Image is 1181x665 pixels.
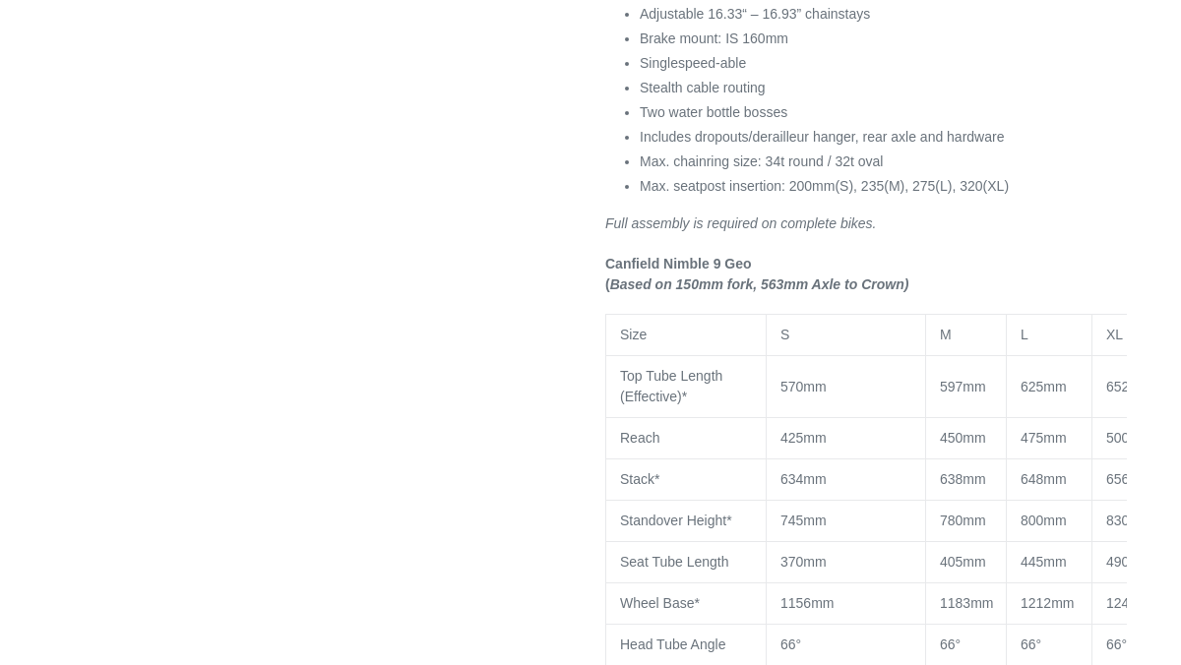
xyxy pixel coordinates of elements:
[1007,315,1092,356] td: L
[1106,471,1152,487] span: 656mm
[940,379,986,394] span: 597mm
[940,471,986,487] span: 638mm
[640,6,870,22] span: Adjustable 16.33“ – 16.93” chainstays
[605,256,752,292] b: Canfield Nimble 9 Geo (
[640,29,1127,49] li: Brake mount: IS 160mm
[620,636,725,652] span: Head Tube Angle
[1106,430,1152,446] span: 500mm
[780,471,827,487] span: 634mm
[1106,379,1152,394] span: 652mm
[640,80,766,95] span: Stealth cable routing
[1021,554,1067,570] span: 445mm
[610,276,909,292] i: Based on 150mm fork, 563mm Axle to Crown)
[1106,595,1159,611] span: 1241mm
[640,55,746,71] span: Singlespeed-able
[940,595,993,611] span: 1183mm
[926,315,1007,356] td: M
[640,153,883,169] span: Max. chainring size: 34t round / 32t oval
[640,129,1004,145] span: Includes dropouts/derailleur hanger, rear axle and hardware
[940,513,986,528] span: 780mm
[1021,379,1067,394] span: 625mm
[620,471,659,487] span: Stack*
[767,315,926,356] td: S
[1021,636,1041,652] span: 66°
[640,102,1127,123] li: Two water bottle bosses
[620,430,659,446] span: Reach
[605,215,876,231] em: Full assembly is required on complete bikes.
[780,595,834,611] span: 1156mm
[606,315,767,356] td: Size
[780,430,827,446] span: 425mm
[1106,554,1152,570] span: 490mm
[1021,430,1067,446] span: 475mm
[780,636,801,652] span: 66°
[780,554,827,570] span: 370mm
[1106,636,1127,652] span: 66°
[1021,513,1067,528] span: 800mm
[940,430,986,446] span: 450mm
[1106,513,1152,528] span: 830mm
[940,554,986,570] span: 405mm
[620,595,700,611] span: Wheel Base*
[620,513,732,528] span: Standover Height*
[780,513,827,528] span: 745mm
[620,554,729,570] span: Seat Tube Length
[1021,595,1074,611] span: 1212mm
[940,636,961,652] span: 66°
[1021,471,1067,487] span: 648mm
[780,379,827,394] span: 570mm
[640,178,1009,194] span: Max. seatpost insertion: 200mm(S), 235(M), 275(L), 320(XL)
[620,368,722,404] span: Top Tube Length (Effective)*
